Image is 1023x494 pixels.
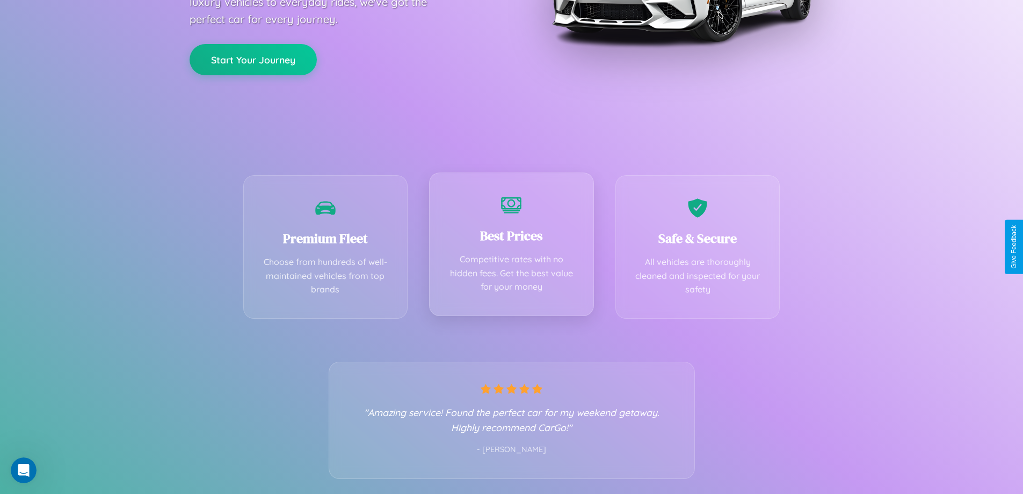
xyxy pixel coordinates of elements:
p: - [PERSON_NAME] [351,443,673,457]
h3: Best Prices [446,227,577,245]
p: Competitive rates with no hidden fees. Get the best value for your money [446,253,577,294]
h3: Safe & Secure [632,230,764,247]
button: Start Your Journey [190,44,317,75]
h3: Premium Fleet [260,230,391,247]
iframe: Intercom live chat [11,457,37,483]
p: Choose from hundreds of well-maintained vehicles from top brands [260,255,391,297]
div: Give Feedback [1010,225,1018,269]
p: "Amazing service! Found the perfect car for my weekend getaway. Highly recommend CarGo!" [351,405,673,435]
p: All vehicles are thoroughly cleaned and inspected for your safety [632,255,764,297]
